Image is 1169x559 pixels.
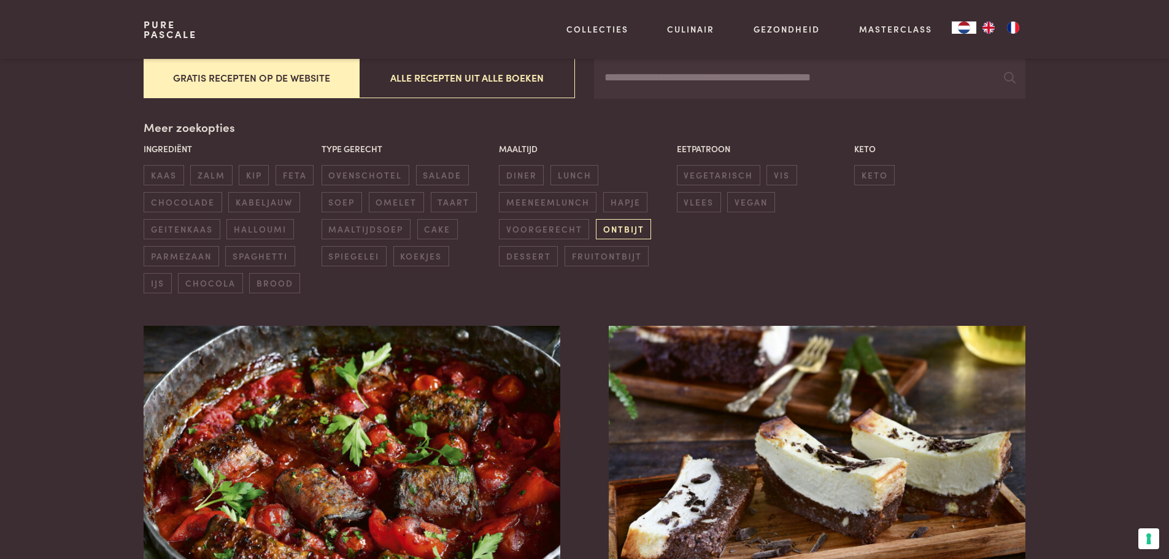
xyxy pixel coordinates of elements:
[359,57,574,98] button: Alle recepten uit alle boeken
[249,273,300,293] span: brood
[565,246,649,266] span: fruitontbijt
[603,192,647,212] span: hapje
[144,219,220,239] span: geitenkaas
[393,246,449,266] span: koekjes
[952,21,976,34] a: NL
[369,192,424,212] span: omelet
[677,192,721,212] span: vlees
[499,142,670,155] p: Maaltijd
[322,219,411,239] span: maaltijdsoep
[976,21,1025,34] ul: Language list
[322,142,493,155] p: Type gerecht
[854,142,1025,155] p: Keto
[226,219,293,239] span: halloumi
[190,165,232,185] span: zalm
[859,23,932,36] a: Masterclass
[322,165,409,185] span: ovenschotel
[667,23,714,36] a: Culinair
[727,192,774,212] span: vegan
[144,192,222,212] span: chocolade
[596,219,651,239] span: ontbijt
[276,165,314,185] span: feta
[1001,21,1025,34] a: FR
[228,192,299,212] span: kabeljauw
[976,21,1001,34] a: EN
[178,273,242,293] span: chocola
[677,142,848,155] p: Eetpatroon
[566,23,628,36] a: Collecties
[144,165,183,185] span: kaas
[499,165,544,185] span: diner
[225,246,295,266] span: spaghetti
[144,20,197,39] a: PurePascale
[499,246,558,266] span: dessert
[144,246,218,266] span: parmezaan
[144,273,171,293] span: ijs
[1138,528,1159,549] button: Uw voorkeuren voor toestemming voor trackingtechnologieën
[144,57,359,98] button: Gratis recepten op de website
[952,21,976,34] div: Language
[416,165,469,185] span: salade
[952,21,1025,34] aside: Language selected: Nederlands
[431,192,477,212] span: taart
[677,165,760,185] span: vegetarisch
[499,219,589,239] span: voorgerecht
[322,192,362,212] span: soep
[766,165,797,185] span: vis
[322,246,387,266] span: spiegelei
[417,219,458,239] span: cake
[854,165,895,185] span: keto
[550,165,598,185] span: lunch
[754,23,820,36] a: Gezondheid
[499,192,596,212] span: meeneemlunch
[239,165,269,185] span: kip
[144,142,315,155] p: Ingrediënt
